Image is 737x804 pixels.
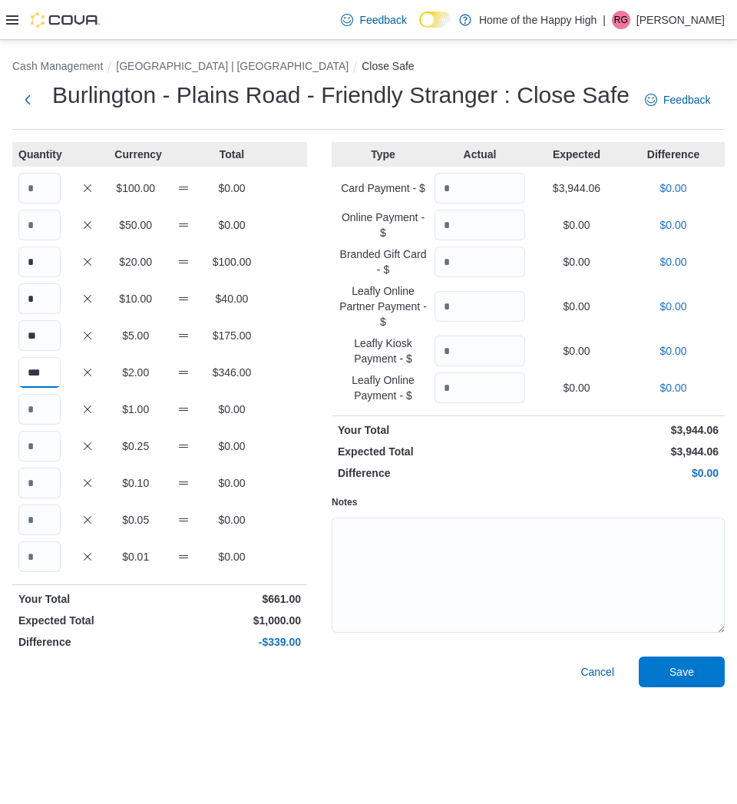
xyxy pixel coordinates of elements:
[435,336,525,366] input: Quantity
[18,468,61,498] input: Quantity
[211,512,253,528] p: $0.00
[338,246,428,277] p: Branded Gift Card - $
[18,394,61,425] input: Quantity
[338,336,428,366] p: Leafly Kiosk Payment - $
[211,328,253,343] p: $175.00
[211,147,253,162] p: Total
[479,11,597,29] p: Home of the Happy High
[628,254,719,270] p: $0.00
[211,180,253,196] p: $0.00
[574,657,620,687] button: Cancel
[435,210,525,240] input: Quantity
[639,657,725,687] button: Save
[435,173,525,203] input: Quantity
[18,320,61,351] input: Quantity
[338,444,525,459] p: Expected Total
[628,180,719,196] p: $0.00
[531,465,719,481] p: $0.00
[335,5,412,35] a: Feedback
[114,549,157,564] p: $0.01
[612,11,630,29] div: Riley Groulx
[18,173,61,203] input: Quantity
[18,246,61,277] input: Quantity
[531,343,622,359] p: $0.00
[114,512,157,528] p: $0.05
[18,505,61,535] input: Quantity
[211,549,253,564] p: $0.00
[669,664,694,680] span: Save
[114,180,157,196] p: $100.00
[531,254,622,270] p: $0.00
[163,634,301,650] p: -$339.00
[531,180,622,196] p: $3,944.06
[338,422,525,438] p: Your Total
[628,299,719,314] p: $0.00
[614,11,628,29] span: RG
[332,496,357,508] label: Notes
[12,60,103,72] button: Cash Management
[435,246,525,277] input: Quantity
[114,291,157,306] p: $10.00
[531,147,622,162] p: Expected
[18,210,61,240] input: Quantity
[338,283,428,329] p: Leafly Online Partner Payment - $
[435,372,525,403] input: Quantity
[211,217,253,233] p: $0.00
[31,12,100,28] img: Cova
[531,299,622,314] p: $0.00
[359,12,406,28] span: Feedback
[435,291,525,322] input: Quantity
[435,147,525,162] p: Actual
[18,613,157,628] p: Expected Total
[628,380,719,395] p: $0.00
[114,402,157,417] p: $1.00
[362,60,414,72] button: Close Safe
[211,365,253,380] p: $346.00
[338,180,428,196] p: Card Payment - $
[18,591,157,607] p: Your Total
[211,291,253,306] p: $40.00
[114,254,157,270] p: $20.00
[18,283,61,314] input: Quantity
[18,147,61,162] p: Quantity
[211,402,253,417] p: $0.00
[628,147,719,162] p: Difference
[628,343,719,359] p: $0.00
[531,444,719,459] p: $3,944.06
[116,60,349,72] button: [GEOGRAPHIC_DATA] | [GEOGRAPHIC_DATA]
[636,11,725,29] p: [PERSON_NAME]
[531,422,719,438] p: $3,944.06
[603,11,606,29] p: |
[18,357,61,388] input: Quantity
[531,217,622,233] p: $0.00
[163,613,301,628] p: $1,000.00
[338,147,428,162] p: Type
[580,664,614,680] span: Cancel
[338,372,428,403] p: Leafly Online Payment - $
[18,431,61,462] input: Quantity
[338,210,428,240] p: Online Payment - $
[52,80,630,111] h1: Burlington - Plains Road - Friendly Stranger : Close Safe
[114,475,157,491] p: $0.10
[114,147,157,162] p: Currency
[628,217,719,233] p: $0.00
[211,438,253,454] p: $0.00
[531,380,622,395] p: $0.00
[163,591,301,607] p: $661.00
[211,254,253,270] p: $100.00
[419,12,451,28] input: Dark Mode
[663,92,710,108] span: Feedback
[18,541,61,572] input: Quantity
[338,465,525,481] p: Difference
[114,438,157,454] p: $0.25
[12,84,43,115] button: Next
[114,328,157,343] p: $5.00
[211,475,253,491] p: $0.00
[18,634,157,650] p: Difference
[114,217,157,233] p: $50.00
[639,84,716,115] a: Feedback
[12,58,725,77] nav: An example of EuiBreadcrumbs
[114,365,157,380] p: $2.00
